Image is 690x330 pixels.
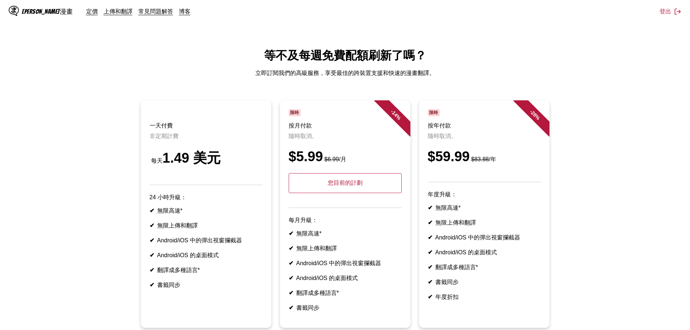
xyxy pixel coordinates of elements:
[163,150,221,166] font: 1.49 美元
[151,158,163,164] font: 每天
[325,156,339,162] font: $6.99
[296,275,358,281] font: Android/iOS 的桌面模式
[150,208,154,214] font: ✔
[150,222,154,229] font: ✔
[150,267,154,273] font: ✔
[435,249,497,255] font: Android/iOS 的桌面模式
[428,149,470,164] font: $59.99
[86,8,98,15] a: 定價
[428,220,432,226] font: ✔
[150,133,179,139] font: 非定期計費
[395,114,402,121] font: %
[150,282,154,288] font: ✔
[428,133,457,139] font: 隨時取消。
[428,249,432,255] font: ✔
[530,110,538,118] font: 28
[428,264,432,270] font: ✔
[528,109,534,114] font: -
[157,252,219,258] font: Android/iOS 的桌面模式
[389,109,395,114] font: -
[435,279,459,285] font: 書籤同步
[296,245,337,251] font: 無限上傳和翻譯
[157,222,198,229] font: 無限上傳和翻譯
[150,252,154,258] font: ✔
[428,191,457,197] font: 年度升級：
[674,8,681,15] img: 登出
[660,8,671,15] font: 登出
[435,234,520,241] font: Android/iOS 中的彈出視窗攔截器
[157,267,200,273] font: 翻譯成多種語言*
[428,122,451,129] font: 按年付款
[428,234,432,241] font: ✔
[289,133,318,139] font: 隨時取消。
[435,264,478,270] font: 翻譯成多種語言*
[157,282,180,288] font: 書籤同步
[435,205,461,211] font: 無限高速*
[264,49,426,62] font: 等不及每週免費配額刷新了嗎？
[534,114,541,121] font: %
[150,237,154,243] font: ✔
[328,180,363,186] font: 您目前的計劃
[138,8,173,15] a: 常見問題解答
[296,305,319,311] font: 書籤同步
[489,156,496,162] font: /年
[429,110,438,115] font: 限時
[150,194,187,200] font: 24 小時升級：
[660,8,681,16] button: 登出
[255,70,435,76] font: 立即訂閱我們的高級服務，享受最佳的跨裝置支援和快速的漫畫翻譯。
[290,110,299,115] font: 限時
[435,220,476,226] font: 無限上傳和翻譯
[289,149,323,164] font: $5.99
[471,156,489,162] font: $83.88
[289,290,293,296] font: ✔
[289,275,293,281] font: ✔
[289,122,312,129] font: 按月付款
[289,245,293,251] font: ✔
[289,230,293,237] font: ✔
[104,8,133,15] a: 上傳和翻譯
[428,205,432,211] font: ✔
[9,6,19,16] img: IsManga 標誌
[157,208,183,214] font: 無限高速*
[296,290,339,296] font: 翻譯成多種語言*
[179,8,191,15] a: 博客
[428,279,432,285] font: ✔
[150,122,173,129] font: 一天付費
[296,230,322,237] font: 無限高速*
[428,294,432,300] font: ✔
[296,260,381,266] font: Android/iOS 中的彈出視窗攔截器
[22,8,73,15] font: [PERSON_NAME]漫畫
[339,156,346,162] font: /月
[391,110,399,118] font: 14
[289,217,318,223] font: 每月升級：
[289,260,293,266] font: ✔
[435,294,459,300] font: 年度折扣
[289,305,293,311] font: ✔
[9,6,86,17] a: IsManga 標誌[PERSON_NAME]漫畫
[157,237,242,243] font: Android/iOS 中的彈出視窗攔截器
